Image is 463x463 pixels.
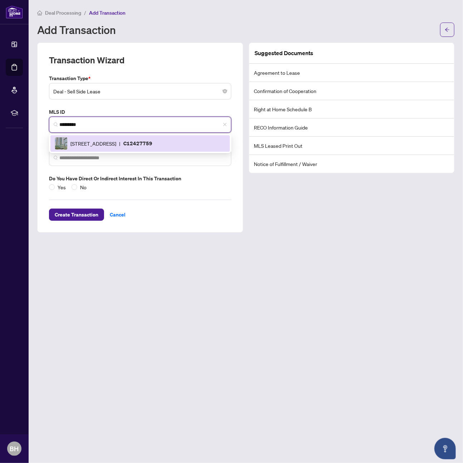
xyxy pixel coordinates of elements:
li: Agreement to Lease [249,64,454,82]
h1: Add Transaction [37,24,116,35]
span: close [223,122,227,127]
img: IMG-C12427759_1.jpg [55,137,67,150]
article: Suggested Documents [255,49,314,58]
li: Right at Home Schedule B [249,100,454,118]
label: Do you have direct or indirect interest in this transaction [49,175,231,182]
span: Create Transaction [55,209,98,220]
span: No [77,183,89,191]
img: logo [6,5,23,19]
span: BH [10,444,19,454]
span: Deal Processing [45,10,81,16]
span: Cancel [110,209,125,220]
span: | [119,140,120,147]
label: Transaction Type [49,74,231,82]
button: Create Transaction [49,209,104,221]
li: Confirmation of Cooperation [249,82,454,100]
span: Deal - Sell Side Lease [53,84,227,98]
h2: Transaction Wizard [49,54,124,66]
img: search_icon [54,156,58,160]
span: Yes [55,183,69,191]
button: Open asap [434,438,456,459]
li: RECO Information Guide [249,118,454,137]
p: C12427759 [123,139,152,147]
li: Notice of Fulfillment / Waiver [249,155,454,173]
li: / [84,9,86,17]
label: MLS ID [49,108,231,116]
span: arrow-left [445,27,450,32]
li: MLS Leased Print Out [249,137,454,155]
span: [STREET_ADDRESS] [70,140,116,147]
img: search_icon [54,122,58,127]
span: close-circle [223,89,227,93]
button: Cancel [104,209,131,221]
span: Add Transaction [89,10,125,16]
span: home [37,10,42,15]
